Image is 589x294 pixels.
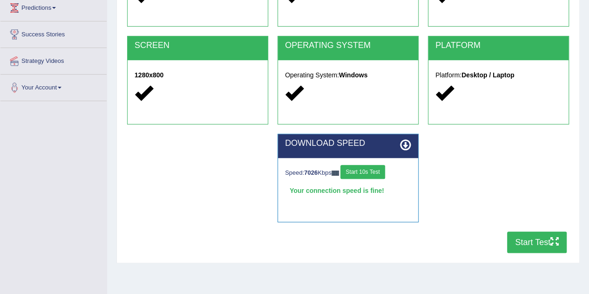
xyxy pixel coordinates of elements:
[304,169,318,176] strong: 7026
[435,41,562,50] h2: PLATFORM
[339,71,367,79] strong: Windows
[135,71,163,79] strong: 1280x800
[135,41,261,50] h2: SCREEN
[507,232,567,253] button: Start Test
[285,165,411,181] div: Speed: Kbps
[285,139,411,148] h2: DOWNLOAD SPEED
[285,41,411,50] h2: OPERATING SYSTEM
[285,72,411,79] h5: Operating System:
[0,75,107,98] a: Your Account
[285,184,411,198] div: Your connection speed is fine!
[0,48,107,71] a: Strategy Videos
[435,72,562,79] h5: Platform:
[332,171,339,176] img: ajax-loader-fb-connection.gif
[0,21,107,45] a: Success Stories
[461,71,515,79] strong: Desktop / Laptop
[340,165,385,179] button: Start 10s Test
